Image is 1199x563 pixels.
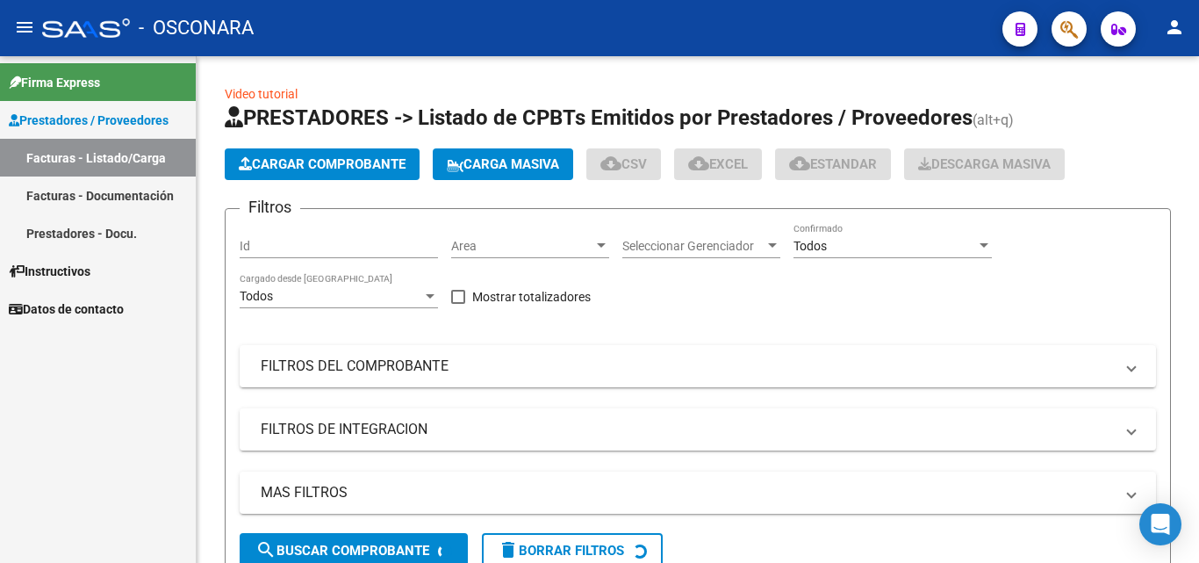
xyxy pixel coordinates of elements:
[9,73,100,92] span: Firma Express
[240,195,300,220] h3: Filtros
[9,111,169,130] span: Prestadores / Proveedores
[600,153,621,174] mat-icon: cloud_download
[688,153,709,174] mat-icon: cloud_download
[498,539,519,560] mat-icon: delete
[586,148,661,180] button: CSV
[918,156,1051,172] span: Descarga Masiva
[225,105,973,130] span: PRESTADORES -> Listado de CPBTs Emitidos por Prestadores / Proveedores
[674,148,762,180] button: EXCEL
[904,148,1065,180] app-download-masive: Descarga masiva de comprobantes (adjuntos)
[225,87,298,101] a: Video tutorial
[139,9,254,47] span: - OSCONARA
[1139,503,1181,545] div: Open Intercom Messenger
[255,543,429,559] span: Buscar Comprobante
[789,153,810,174] mat-icon: cloud_download
[447,156,559,172] span: Carga Masiva
[622,239,765,254] span: Seleccionar Gerenciador
[9,300,124,319] span: Datos de contacto
[688,156,748,172] span: EXCEL
[433,148,573,180] button: Carga Masiva
[240,289,273,303] span: Todos
[498,543,624,559] span: Borrar Filtros
[793,239,827,253] span: Todos
[789,156,877,172] span: Estandar
[14,17,35,38] mat-icon: menu
[261,483,1114,502] mat-panel-title: MAS FILTROS
[239,156,406,172] span: Cargar Comprobante
[472,286,591,307] span: Mostrar totalizadores
[261,420,1114,439] mat-panel-title: FILTROS DE INTEGRACION
[240,472,1156,514] mat-expansion-panel-header: MAS FILTROS
[451,239,593,254] span: Area
[240,408,1156,451] mat-expansion-panel-header: FILTROS DE INTEGRACION
[9,262,90,281] span: Instructivos
[1164,17,1185,38] mat-icon: person
[973,112,1014,128] span: (alt+q)
[775,148,891,180] button: Estandar
[261,357,1114,376] mat-panel-title: FILTROS DEL COMPROBANTE
[904,148,1065,180] button: Descarga Masiva
[600,156,647,172] span: CSV
[240,345,1156,387] mat-expansion-panel-header: FILTROS DEL COMPROBANTE
[255,539,276,560] mat-icon: search
[225,148,420,180] button: Cargar Comprobante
